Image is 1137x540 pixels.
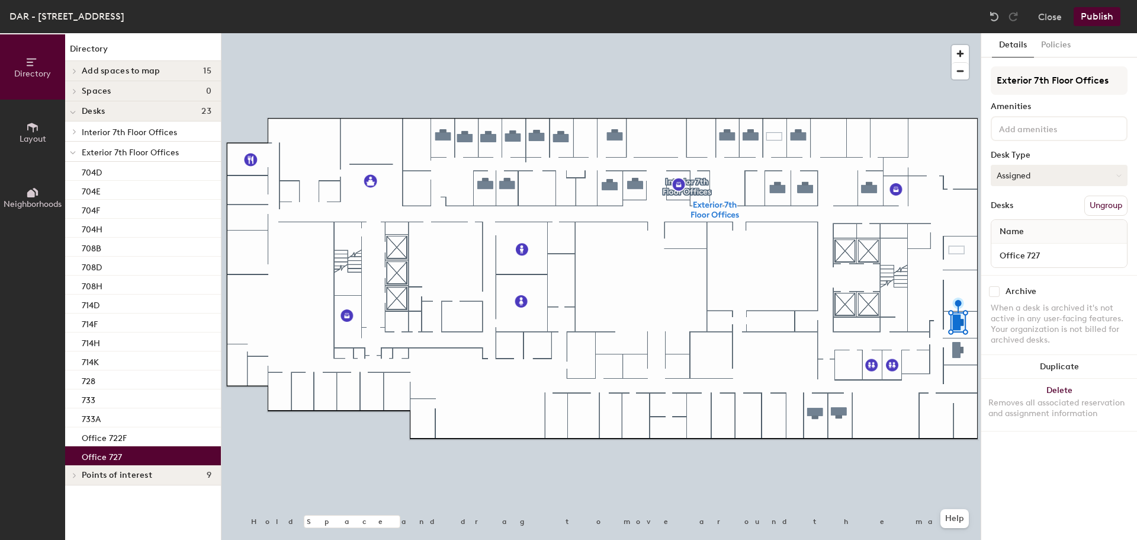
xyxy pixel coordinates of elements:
span: Desks [82,107,105,116]
p: 728 [82,373,95,386]
span: 15 [203,66,211,76]
span: Name [994,221,1030,242]
p: Office 722F [82,430,127,443]
span: Exterior 7th Floor Offices [82,148,179,158]
button: DeleteRemoves all associated reservation and assignment information [981,379,1137,431]
span: Points of interest [82,471,152,480]
p: 704D [82,164,102,178]
span: 23 [201,107,211,116]
div: Amenities [991,102,1128,111]
div: Archive [1006,287,1036,296]
p: 704E [82,183,101,197]
div: When a desk is archived it's not active in any user-facing features. Your organization is not bil... [991,303,1128,346]
span: Directory [14,69,51,79]
p: Office 727 [82,449,122,462]
button: Close [1038,7,1062,26]
img: Redo [1007,11,1019,23]
span: 9 [207,471,211,480]
button: Duplicate [981,355,1137,379]
input: Add amenities [997,121,1103,135]
p: 704H [82,221,102,235]
span: Neighborhoods [4,199,62,209]
p: 733 [82,392,95,405]
span: Interior 7th Floor Offices [82,127,177,138]
img: Undo [988,11,1000,23]
button: Help [940,509,969,528]
div: Desks [991,201,1013,210]
button: Details [992,33,1034,57]
p: 704F [82,202,100,216]
p: 708B [82,240,101,254]
span: Spaces [82,87,111,96]
p: 714F [82,316,98,330]
h1: Directory [65,43,221,61]
div: DAR - [STREET_ADDRESS] [9,9,124,24]
div: Desk Type [991,151,1128,160]
button: Policies [1034,33,1078,57]
div: Removes all associated reservation and assignment information [988,398,1130,419]
p: 714D [82,297,99,311]
button: Publish [1074,7,1120,26]
button: Assigned [991,165,1128,186]
p: 714K [82,354,99,368]
p: 708H [82,278,102,292]
span: Layout [20,134,46,144]
span: Add spaces to map [82,66,160,76]
span: 0 [206,87,211,96]
p: 714H [82,335,100,349]
p: 708D [82,259,102,273]
button: Ungroup [1084,196,1128,216]
input: Unnamed desk [994,247,1125,264]
p: 733A [82,411,101,424]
